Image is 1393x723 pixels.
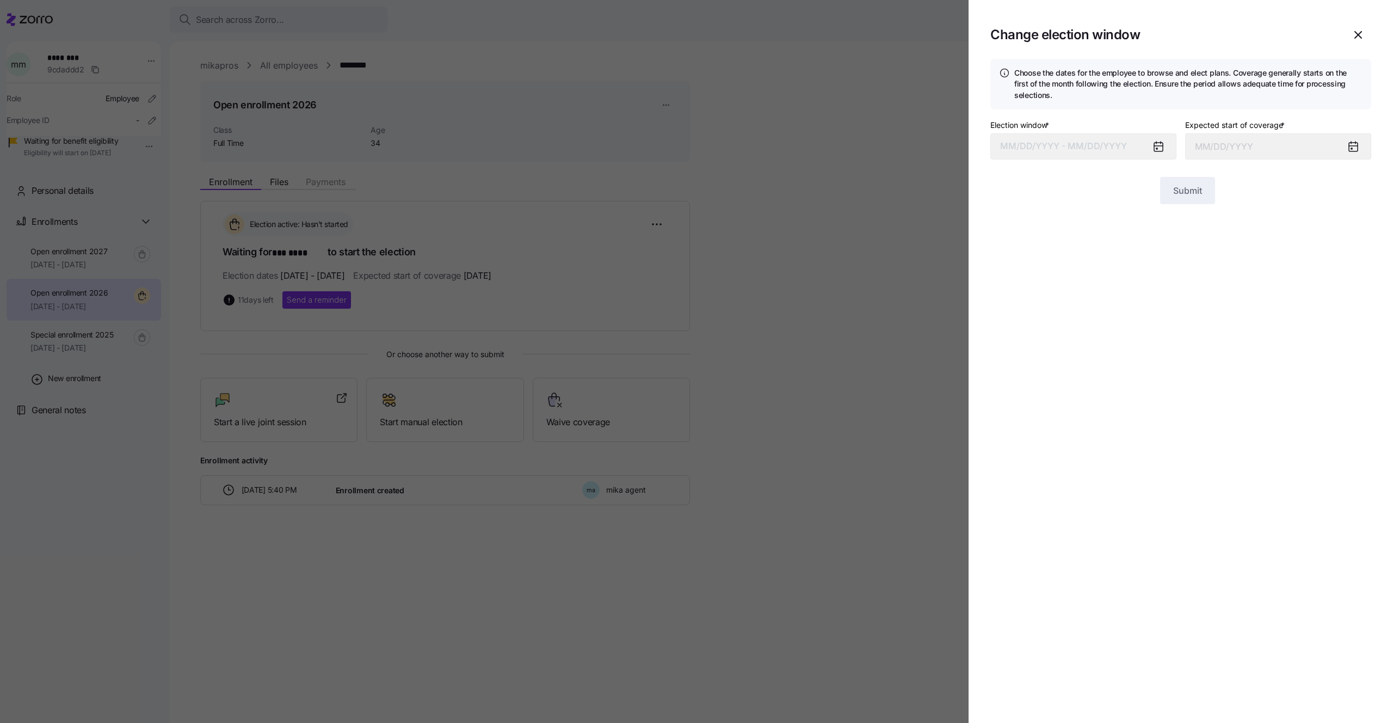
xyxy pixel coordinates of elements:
[1185,119,1287,131] label: Expected start of coverage
[1173,184,1202,197] span: Submit
[1000,140,1127,151] span: MM/DD/YYYY - MM/DD/YYYY
[990,133,1176,160] button: MM/DD/YYYY - MM/DD/YYYY
[990,26,1336,43] h1: Change election window
[990,119,1051,131] label: Election window
[1160,177,1215,204] button: Submit
[1185,133,1371,160] input: MM/DD/YYYY
[1014,68,1363,101] h4: Choose the dates for the employee to browse and elect plans. Coverage generally starts on the fir...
